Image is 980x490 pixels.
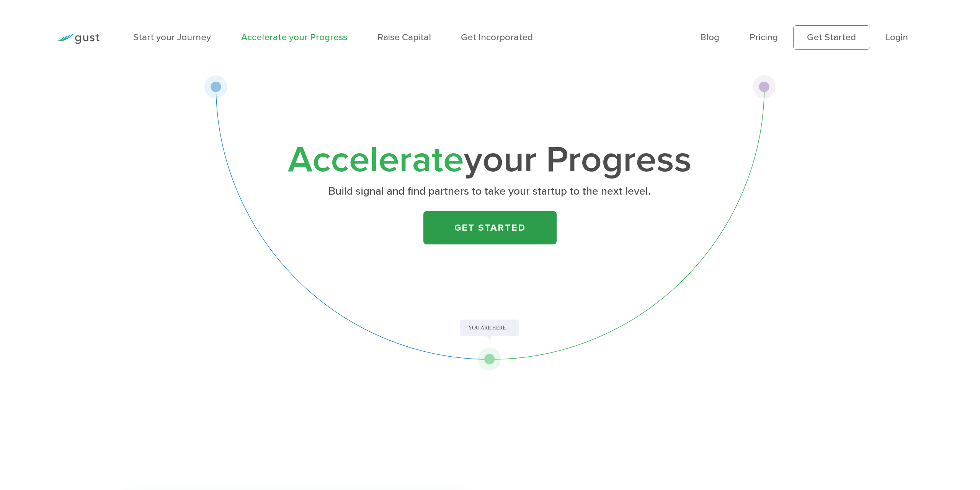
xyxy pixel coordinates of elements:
h1: your Progress [284,143,696,177]
a: Accelerate your Progress [241,32,347,43]
a: Blog [700,32,719,43]
a: Get Started [793,25,870,50]
p: Build signal and find partners to take your startup to the next level. [288,184,692,198]
a: Get Started [423,211,557,244]
a: Login [885,32,908,43]
img: Gust Logo [57,34,100,44]
span: Accelerate [288,138,464,182]
a: Pricing [750,32,778,43]
a: Get Incorporated [461,32,533,43]
a: Raise Capital [377,32,431,43]
a: Start your Journey [133,32,211,43]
